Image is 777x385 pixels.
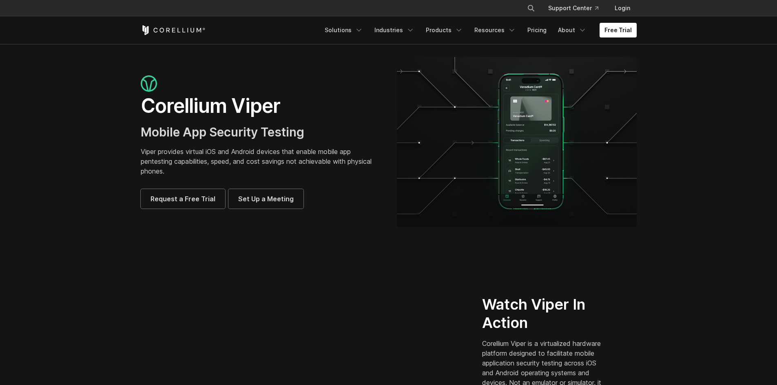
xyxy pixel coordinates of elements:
[141,189,225,209] a: Request a Free Trial
[320,23,637,37] div: Navigation Menu
[600,23,637,37] a: Free Trial
[524,1,538,15] button: Search
[421,23,468,37] a: Products
[542,1,605,15] a: Support Center
[228,189,303,209] a: Set Up a Meeting
[141,147,381,176] p: Viper provides virtual iOS and Android devices that enable mobile app pentesting capabilities, sp...
[522,23,551,37] a: Pricing
[141,125,304,139] span: Mobile App Security Testing
[469,23,521,37] a: Resources
[370,23,419,37] a: Industries
[553,23,591,37] a: About
[517,1,637,15] div: Navigation Menu
[482,295,606,332] h2: Watch Viper In Action
[238,194,294,204] span: Set Up a Meeting
[151,194,215,204] span: Request a Free Trial
[608,1,637,15] a: Login
[141,94,381,118] h1: Corellium Viper
[141,25,206,35] a: Corellium Home
[141,75,157,92] img: viper_icon_large
[397,57,637,227] img: viper_hero
[320,23,368,37] a: Solutions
